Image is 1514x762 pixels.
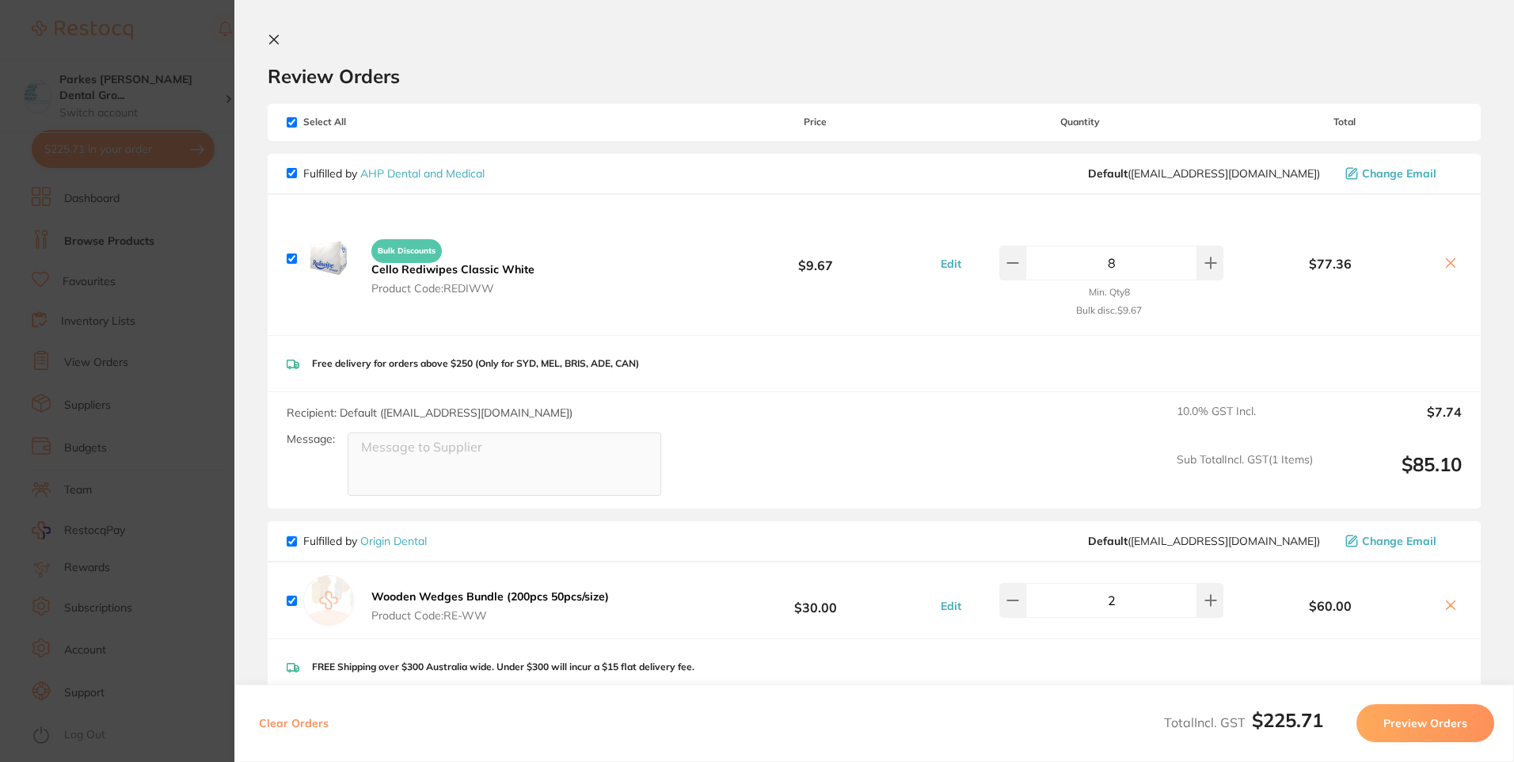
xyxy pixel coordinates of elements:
b: Default [1088,534,1128,548]
output: $7.74 [1326,405,1462,440]
p: Free delivery for orders above $250 (Only for SYD, MEL, BRIS, ADE, CAN) [312,358,639,369]
p: Fulfilled by [303,167,485,180]
span: Total Incl. GST [1164,714,1323,730]
span: Recipient: Default ( [EMAIL_ADDRESS][DOMAIN_NAME] ) [287,406,573,420]
span: Change Email [1362,167,1436,180]
a: AHP Dental and Medical [360,166,485,181]
button: Preview Orders [1356,704,1494,742]
button: Wooden Wedges Bundle (200pcs 50pcs/size) Product Code:RE-WW [367,589,614,623]
b: $60.00 [1227,599,1433,613]
button: Bulk Discounts Cello Rediwipes Classic White Product Code:REDIWW [367,232,539,295]
span: Change Email [1362,535,1436,547]
span: Total [1227,116,1462,128]
b: Cello Rediwipes Classic White [371,262,534,276]
a: Origin Dental [360,534,427,548]
img: czIzczVpNg [303,233,354,284]
img: empty.jpg [303,575,354,626]
span: Product Code: REDIWW [371,282,534,295]
button: Change Email [1341,166,1462,181]
button: Clear Orders [254,704,333,742]
span: 10.0 % GST Incl. [1177,405,1313,440]
span: Select All [287,116,445,128]
small: Min. Qty 8 [1089,287,1130,298]
b: $30.00 [698,586,933,615]
b: Default [1088,166,1128,181]
span: Price [698,116,933,128]
span: Quantity [933,116,1227,128]
output: $85.10 [1326,453,1462,497]
b: $225.71 [1252,708,1323,732]
b: $9.67 [698,244,933,273]
b: $77.36 [1227,257,1433,271]
span: orders@ahpdentalmedical.com.au [1088,167,1320,180]
span: Bulk Discounts [371,239,442,263]
button: Edit [936,599,966,613]
p: FREE Shipping over $300 Australia wide. Under $300 will incur a $15 flat delivery fee. [312,661,694,672]
span: Product Code: RE-WW [371,609,609,622]
b: Wooden Wedges Bundle (200pcs 50pcs/size) [371,589,609,604]
h2: Review Orders [268,64,1481,88]
button: Edit [936,257,966,271]
span: info@origindental.com.au [1088,535,1320,547]
span: Sub Total Incl. GST ( 1 Items) [1177,453,1313,497]
small: Bulk disc. $9.67 [1076,305,1142,316]
button: Change Email [1341,534,1462,548]
label: Message: [287,432,335,446]
p: Fulfilled by [303,535,427,547]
